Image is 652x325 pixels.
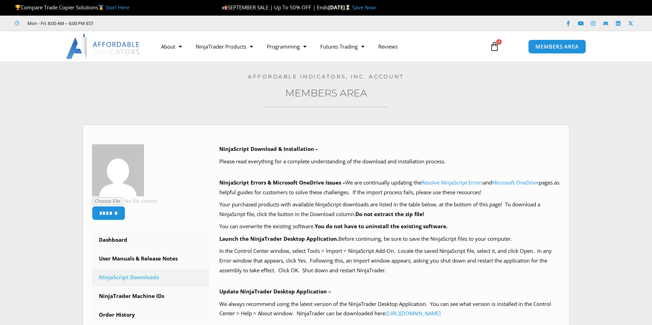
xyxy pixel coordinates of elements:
a: [URL][DOMAIN_NAME] [387,310,441,317]
img: 🏆 [15,5,20,10]
p: We are continually updating the and pages as helpful guides for customers to solve these challeng... [219,178,560,197]
span: Compare Trade Copier Solutions [15,4,129,11]
a: Order History [92,306,209,324]
span: MEMBERS AREA [535,44,579,49]
img: 4715a441bbe3bb92bab98dccb6df46b25401e637e6db5094baddf6d2b9768327 [92,144,144,196]
p: Your purchased products with available NinjaScript downloads are listed in the table below, at th... [219,200,560,219]
a: Reviews [371,39,405,54]
span: Mon - Fri: 8:00 AM – 6:00 PM EST [26,19,93,27]
a: Start Here [105,4,129,11]
b: Update NinjaTrader Desktop Application – [219,288,331,295]
a: Microsoft OneDrive [492,179,539,186]
b: Launch the NinjaTrader Desktop Application. [219,235,338,242]
a: NinjaTrader Products [189,39,260,54]
a: MEMBERS AREA [528,40,586,54]
a: NinjaScript Downloads [92,268,209,286]
p: You can overwrite the existing software. [219,222,560,231]
a: Resolve NinjaScript Errors [421,179,483,186]
a: Dashboard [92,231,209,249]
p: Please read everything for a complete understanding of the download and installation process. [219,157,560,166]
b: NinjaScript Errors & Microsoft OneDrive Issues – [219,179,345,186]
a: Save Now [352,4,376,11]
p: We always recommend using the latest version of the NinjaTrader Desktop Application. You can see ... [219,299,560,319]
img: ⌛ [345,5,350,10]
a: 0 [479,36,510,57]
nav: Menu [154,39,482,54]
span: SEPTEMBER SALE | Up To 50% OFF | Ends [222,4,328,11]
a: Affordable Indicators, Inc. Account [248,73,404,80]
img: 🥇 [99,5,104,10]
p: In the Control Center window, select Tools > Import > NinjaScript Add-On. Locate the saved NinjaS... [219,246,560,275]
iframe: Customer reviews powered by Trustpilot [103,20,207,27]
a: Programming [260,39,313,54]
b: You do not have to uninstall the existing software. [315,223,448,230]
b: Do not extract the zip file! [355,211,424,217]
img: LogoAI | Affordable Indicators – NinjaTrader [66,34,141,59]
img: 🍂 [222,5,227,10]
b: NinjaScript Download & Installation – [219,145,318,152]
p: Before continuing, be sure to save the NinjaScript files to your computer. [219,234,560,244]
strong: [DATE] [328,4,352,11]
span: 0 [496,39,502,45]
a: Futures Trading [313,39,371,54]
a: User Manuals & Release Notes [92,250,209,268]
a: NinjaTrader Machine IDs [92,287,209,305]
a: About [154,39,189,54]
a: Members Area [285,87,367,99]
